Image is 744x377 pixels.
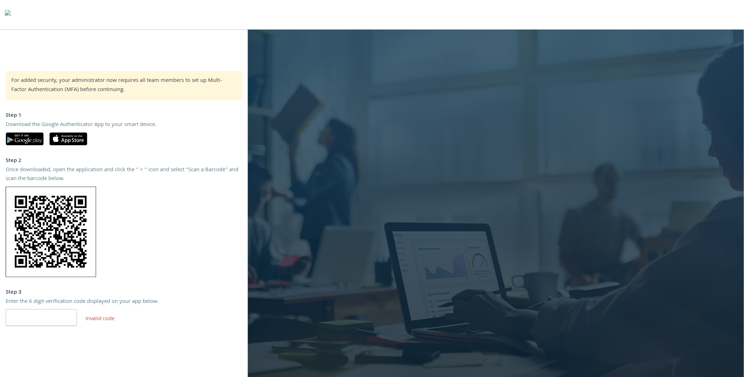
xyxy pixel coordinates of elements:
[6,156,22,166] strong: Step 2
[6,166,242,184] div: Once downloaded, open the application and click the “ + “ icon and select “Scan a Barcode” and sc...
[6,121,242,130] div: Download the Google Authenticator App to your smart device.
[6,288,22,297] strong: Step 3
[6,187,96,277] img: xLCAAAAAElFTkSuQmCC
[5,7,11,22] img: todyl-logo-dark.svg
[49,132,87,145] img: apple-app-store.svg
[6,298,242,307] div: Enter the 6 digit verification code displayed on your app below.
[6,132,44,145] img: google-play.svg
[85,315,114,324] span: Invalid code
[6,111,22,120] strong: Step 1
[11,77,237,95] div: For added security, your administrator now requires all team members to set up Multi-Factor Authe...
